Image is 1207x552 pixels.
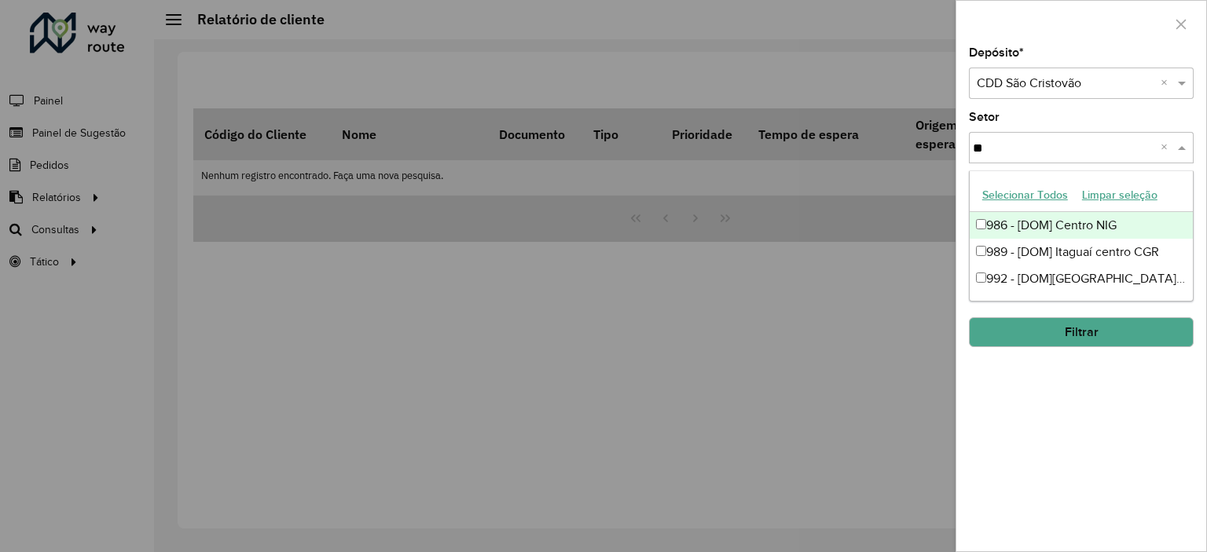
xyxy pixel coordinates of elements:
[970,212,1193,239] div: 986 - [DOM] Centro NIG
[969,108,1000,126] label: Setor
[969,170,1194,302] ng-dropdown-panel: Options list
[1161,74,1174,93] span: Clear all
[975,183,1075,207] button: Selecionar Todos
[1075,183,1165,207] button: Limpar seleção
[969,317,1194,347] button: Filtrar
[1161,138,1174,157] span: Clear all
[970,265,1193,292] div: 992 - [DOM][GEOGRAPHIC_DATA] CGR
[969,43,1024,62] label: Depósito
[970,239,1193,265] div: 989 - [DOM] Itaguaí centro CGR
